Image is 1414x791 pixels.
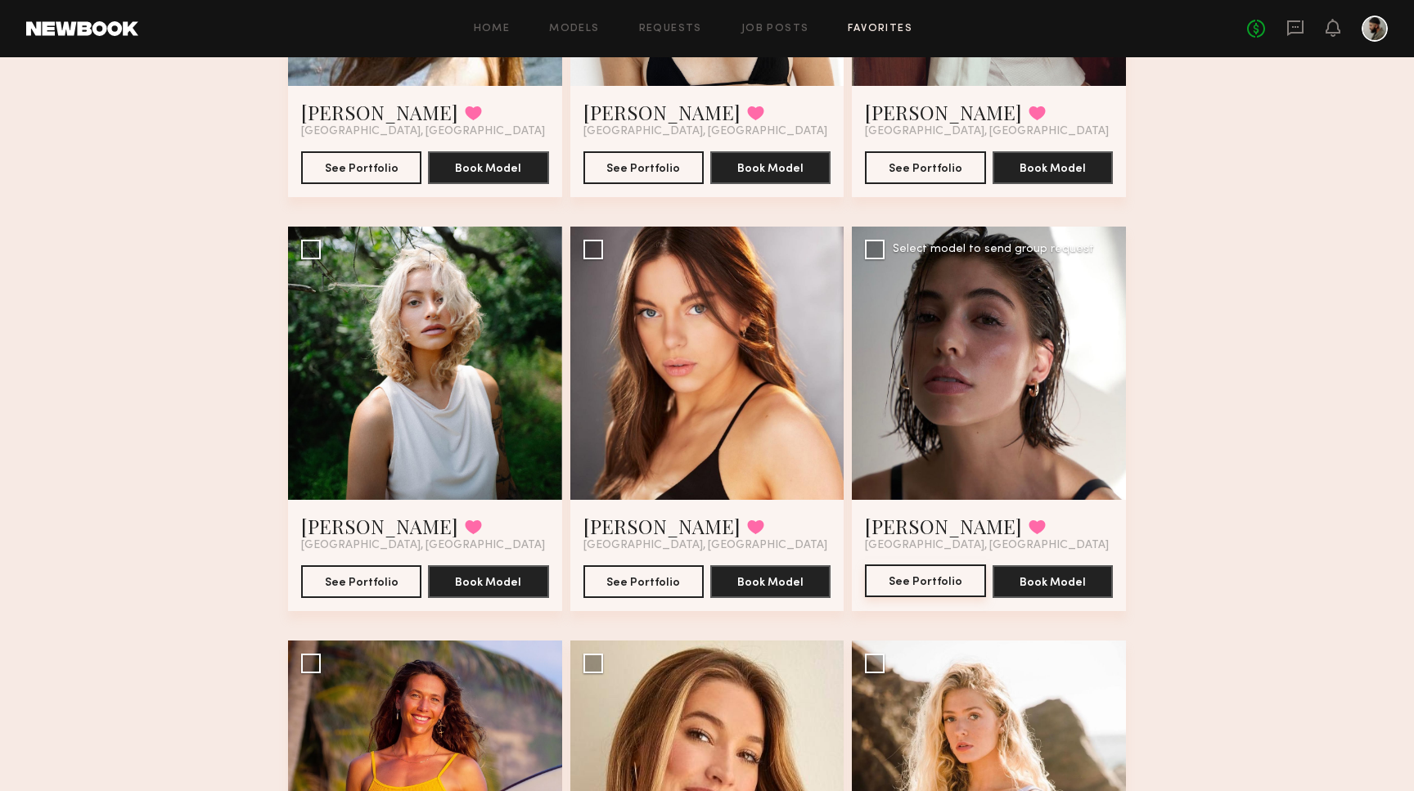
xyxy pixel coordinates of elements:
span: [GEOGRAPHIC_DATA], [GEOGRAPHIC_DATA] [865,539,1109,552]
div: Select model to send group request [893,244,1094,255]
span: [GEOGRAPHIC_DATA], [GEOGRAPHIC_DATA] [865,125,1109,138]
button: Book Model [993,565,1113,598]
a: [PERSON_NAME] [301,99,458,125]
button: Book Model [428,565,548,598]
a: Book Model [993,160,1113,174]
a: See Portfolio [865,565,985,598]
span: [GEOGRAPHIC_DATA], [GEOGRAPHIC_DATA] [583,125,827,138]
button: See Portfolio [301,151,421,184]
button: See Portfolio [583,151,704,184]
button: See Portfolio [301,565,421,598]
a: Book Model [428,160,548,174]
span: [GEOGRAPHIC_DATA], [GEOGRAPHIC_DATA] [301,125,545,138]
a: Job Posts [741,24,809,34]
a: Book Model [428,574,548,588]
button: See Portfolio [865,151,985,184]
button: See Portfolio [865,564,985,597]
a: [PERSON_NAME] [865,513,1022,539]
a: Models [549,24,599,34]
a: Book Model [993,574,1113,588]
button: See Portfolio [583,565,704,598]
button: Book Model [993,151,1113,184]
a: [PERSON_NAME] [301,513,458,539]
button: Book Model [710,565,831,598]
a: Book Model [710,160,831,174]
a: Home [474,24,511,34]
span: [GEOGRAPHIC_DATA], [GEOGRAPHIC_DATA] [583,539,827,552]
button: Book Model [428,151,548,184]
span: [GEOGRAPHIC_DATA], [GEOGRAPHIC_DATA] [301,539,545,552]
a: [PERSON_NAME] [865,99,1022,125]
a: Book Model [710,574,831,588]
a: Favorites [848,24,912,34]
button: Book Model [710,151,831,184]
a: [PERSON_NAME] [583,513,741,539]
a: Requests [639,24,702,34]
a: [PERSON_NAME] [583,99,741,125]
